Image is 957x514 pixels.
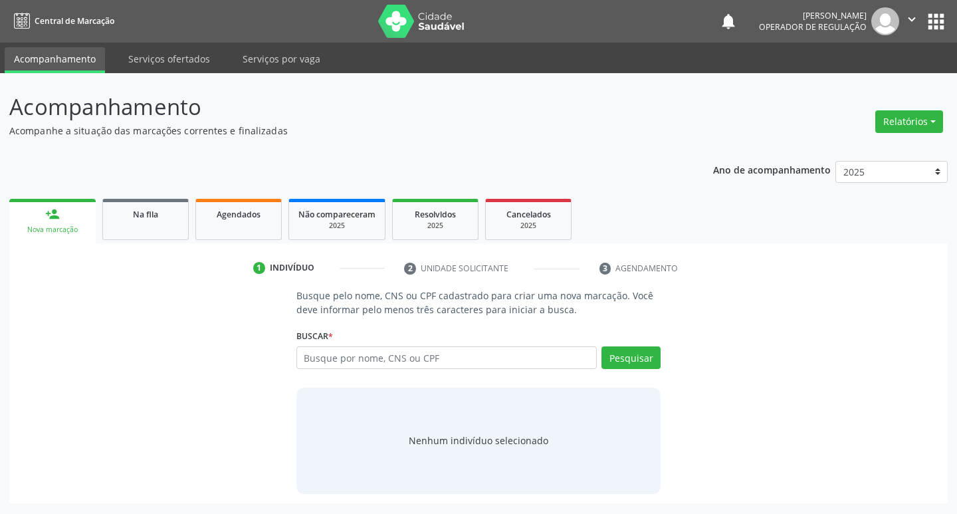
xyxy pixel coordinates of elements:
[402,221,469,231] div: 2025
[233,47,330,70] a: Serviços por vaga
[409,434,548,448] div: Nenhum indivíduo selecionado
[19,225,86,235] div: Nova marcação
[133,209,158,220] span: Na fila
[35,15,114,27] span: Central de Marcação
[924,10,948,33] button: apps
[601,346,661,369] button: Pesquisar
[298,209,375,220] span: Não compareceram
[875,110,943,133] button: Relatórios
[871,7,899,35] img: img
[5,47,105,73] a: Acompanhamento
[495,221,562,231] div: 2025
[9,124,666,138] p: Acompanhe a situação das marcações correntes e finalizadas
[9,10,114,32] a: Central de Marcação
[759,21,867,33] span: Operador de regulação
[904,12,919,27] i: 
[45,207,60,221] div: person_add
[296,289,661,317] p: Busque pelo nome, CNS ou CPF cadastrado para criar uma nova marcação. Você deve informar pelo men...
[9,90,666,124] p: Acompanhamento
[217,209,261,220] span: Agendados
[899,7,924,35] button: 
[119,47,219,70] a: Serviços ofertados
[296,346,597,369] input: Busque por nome, CNS ou CPF
[713,161,831,178] p: Ano de acompanhamento
[506,209,551,220] span: Cancelados
[296,326,333,346] label: Buscar
[253,262,265,274] div: 1
[415,209,456,220] span: Resolvidos
[298,221,375,231] div: 2025
[759,10,867,21] div: [PERSON_NAME]
[719,12,738,31] button: notifications
[270,262,314,274] div: Indivíduo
